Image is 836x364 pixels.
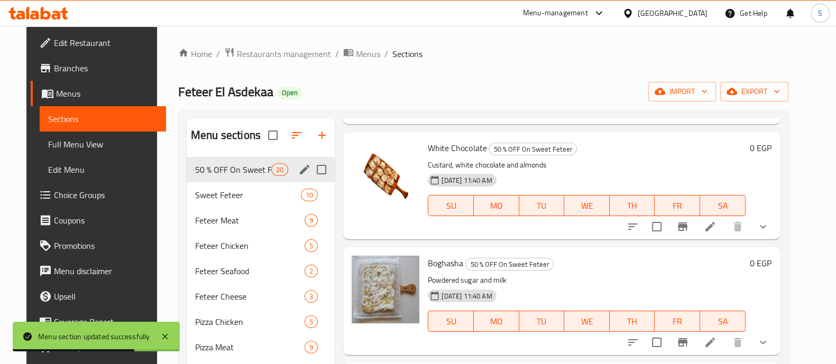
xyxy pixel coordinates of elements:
a: Coupons [31,208,166,233]
div: Feteer Cheese3 [187,284,335,309]
span: TU [523,314,561,329]
span: Sections [392,48,422,60]
span: FR [659,198,696,213]
span: Open [278,88,302,97]
button: TH [610,195,655,216]
span: Menu disclaimer [54,265,158,277]
button: export [720,82,788,101]
div: Menu-management [523,7,588,20]
div: Feteer Chicken5 [187,233,335,258]
button: FR [655,311,700,332]
span: Menus [356,48,380,60]
button: TU [519,195,565,216]
div: items [271,163,288,176]
a: Branches [31,55,166,81]
svg: Show Choices [757,220,769,233]
span: White Chocolate [428,140,486,156]
div: items [305,315,318,328]
div: items [305,341,318,353]
span: SU [433,314,470,329]
span: Feteer Cheese [195,290,305,303]
li: / [335,48,339,60]
div: Open [278,87,302,99]
button: show more [750,330,776,355]
span: Grocery Checklist [54,341,158,353]
div: Pizza Meat9 [187,334,335,360]
div: items [305,214,318,227]
div: items [305,265,318,277]
span: Sections [48,113,158,125]
span: 20 [272,165,288,175]
div: items [305,290,318,303]
span: 9 [305,342,317,352]
button: edit [297,162,313,178]
button: SU [428,195,474,216]
a: Edit menu item [704,336,716,349]
span: 9 [305,216,317,226]
span: Feteer Seafood [195,265,305,277]
span: TH [614,198,651,213]
span: import [657,85,708,98]
a: Edit Menu [40,157,166,182]
span: MO [478,198,515,213]
button: SA [700,311,746,332]
button: TU [519,311,565,332]
svg: Show Choices [757,336,769,349]
button: MO [474,311,519,332]
button: sort-choices [620,330,646,355]
img: White Chocolate [352,141,419,208]
div: items [305,239,318,252]
h6: 0 EGP [750,256,771,270]
a: Menus [31,81,166,106]
button: delete [725,214,750,239]
button: TH [610,311,655,332]
h2: Menu sections [191,127,261,143]
li: / [216,48,220,60]
img: Boghasha [352,256,419,323]
button: WE [564,195,610,216]
a: Upsell [31,284,166,309]
h6: 0 EGP [750,141,771,155]
span: 50 % OFF On Sweet Feteer [489,143,576,155]
a: Sections [40,106,166,132]
a: Menus [343,47,380,61]
span: Feteer Chicken [195,239,305,252]
span: SU [433,198,470,213]
button: FR [655,195,700,216]
span: Boghasha [428,255,463,271]
a: Restaurants management [224,47,331,61]
button: Branch-specific-item [670,214,695,239]
span: [DATE] 11:40 AM [437,291,496,301]
button: show more [750,214,776,239]
span: Pizza Meat [195,341,305,353]
span: Select all sections [262,124,284,146]
span: 3 [305,292,317,302]
a: Coverage Report [31,309,166,334]
span: Choice Groups [54,189,158,201]
div: 50 % OFF On Sweet Feteer [195,163,271,176]
span: Restaurants management [237,48,331,60]
button: MO [474,195,519,216]
span: Sweet Feteer [195,189,301,201]
span: Full Menu View [48,138,158,151]
span: Edit Menu [48,163,158,176]
a: Full Menu View [40,132,166,157]
div: items [301,189,318,201]
a: Edit menu item [704,220,716,233]
nav: breadcrumb [178,47,788,61]
div: Menu section updated successfully [38,331,150,342]
div: Feteer Meat [195,214,305,227]
button: Add section [309,123,335,148]
p: Custard, white chocolate and almonds [428,158,745,172]
a: Choice Groups [31,182,166,208]
button: sort-choices [620,214,646,239]
a: Home [178,48,212,60]
a: Edit Restaurant [31,30,166,55]
a: Promotions [31,233,166,258]
p: Powdered sugar and milk [428,274,745,287]
span: Select to update [646,331,668,353]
